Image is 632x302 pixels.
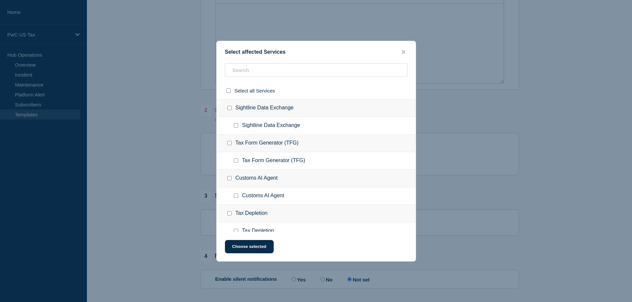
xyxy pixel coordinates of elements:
div: Sightline Data Exchange [217,99,416,117]
div: Customs AI Agent [217,170,416,187]
input: Sightline Data Exchange checkbox [227,106,232,110]
input: Tax Depletion checkbox [234,229,238,233]
input: Sightline Data Exchange checkbox [234,123,238,128]
span: Sightline Data Exchange [242,122,300,129]
button: close button [400,49,407,55]
input: Search [225,63,407,77]
input: Tax Depletion checkbox [227,211,232,215]
input: select all checkbox [226,89,231,93]
button: Choose selected [225,240,274,253]
span: Customs AI Agent [242,193,284,199]
input: Customs AI Agent checkbox [227,176,232,180]
div: Tax Depletion [217,205,416,222]
div: Select affected Services [217,49,416,55]
span: Select all Services [235,88,275,93]
input: Customs AI Agent checkbox [234,194,238,198]
input: Tax Form Generator (TFG) checkbox [227,141,232,145]
div: Tax Form Generator (TFG) [217,135,416,152]
span: Tax Depletion [242,228,274,234]
span: Tax Form Generator (TFG) [242,157,305,164]
input: Tax Form Generator (TFG) checkbox [234,158,238,163]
